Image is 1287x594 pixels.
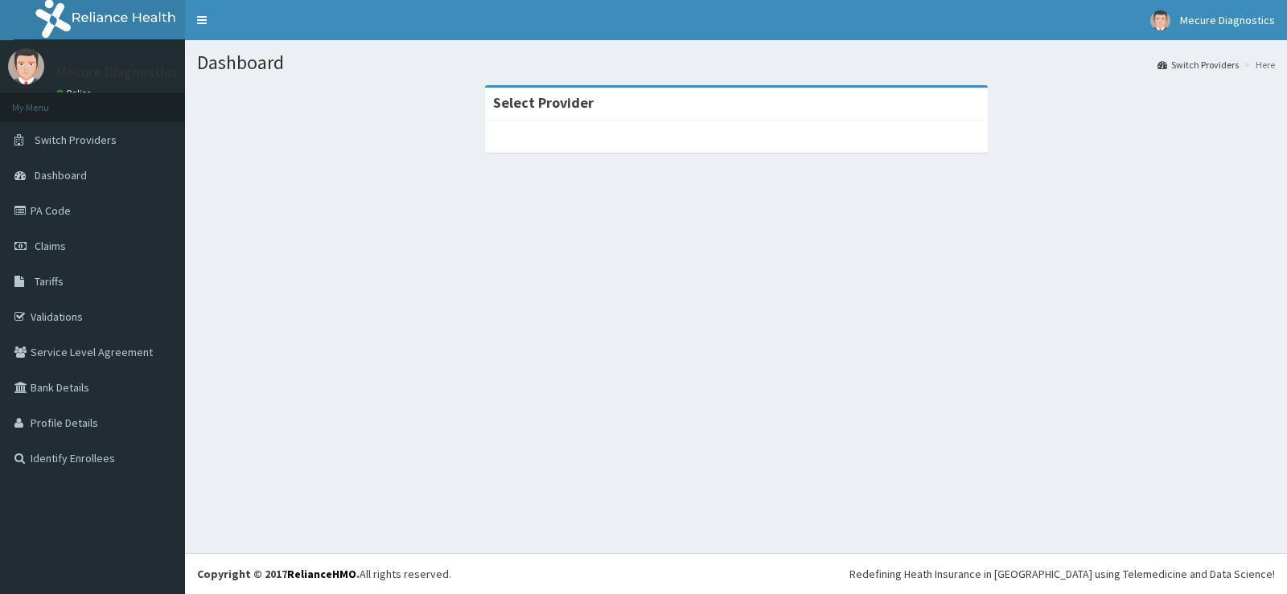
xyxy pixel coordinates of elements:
[1240,58,1275,72] li: Here
[849,566,1275,582] div: Redefining Heath Insurance in [GEOGRAPHIC_DATA] using Telemedicine and Data Science!
[1150,10,1170,31] img: User Image
[56,65,178,80] p: Mecure Diagnostics
[197,52,1275,73] h1: Dashboard
[197,567,360,581] strong: Copyright © 2017 .
[1157,58,1239,72] a: Switch Providers
[1180,13,1275,27] span: Mecure Diagnostics
[35,168,87,182] span: Dashboard
[287,567,356,581] a: RelianceHMO
[35,133,117,147] span: Switch Providers
[35,274,64,289] span: Tariffs
[56,88,95,99] a: Online
[8,48,44,84] img: User Image
[185,553,1287,594] footer: All rights reserved.
[35,239,66,253] span: Claims
[493,93,594,112] strong: Select Provider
